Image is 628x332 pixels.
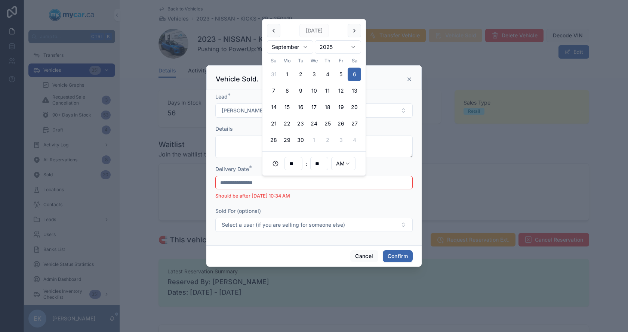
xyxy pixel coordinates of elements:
[280,100,294,114] button: Monday, September 15th, 2025
[334,100,348,114] button: Friday, September 19th, 2025
[294,57,307,65] th: Tuesday
[348,133,361,147] button: Saturday, October 4th, 2025
[321,68,334,81] button: Thursday, September 4th, 2025
[321,117,334,130] button: Thursday, September 25th, 2025
[307,117,321,130] button: Wednesday, September 24th, 2025
[215,218,413,232] button: Select Button
[215,192,413,200] li: Should be after [DATE] 10:34 AM
[334,57,348,65] th: Friday
[215,208,261,214] span: Sold For (optional)
[334,84,348,97] button: Friday, September 12th, 2025
[215,93,228,100] span: Lead
[267,133,280,147] button: Sunday, September 28th, 2025
[294,68,307,81] button: Tuesday, September 2nd, 2025
[267,57,361,147] table: September 2025
[215,125,233,132] span: Details
[348,68,361,81] button: Today, Saturday, September 6th, 2025, selected
[222,221,345,229] span: Select a user (if you are selling for someone else)
[294,133,307,147] button: Tuesday, September 30th, 2025
[307,68,321,81] button: Wednesday, September 3rd, 2025
[348,117,361,130] button: Saturday, September 27th, 2025
[307,57,321,65] th: Wednesday
[307,133,321,147] button: Wednesday, October 1st, 2025
[321,84,334,97] button: Thursday, September 11th, 2025
[280,117,294,130] button: Monday, September 22nd, 2025
[348,100,361,114] button: Saturday, September 20th, 2025
[280,133,294,147] button: Monday, September 29th, 2025
[321,100,334,114] button: Thursday, September 18th, 2025
[334,68,348,81] button: Friday, September 5th, 2025
[294,117,307,130] button: Tuesday, September 23rd, 2025
[350,250,378,262] button: Cancel
[267,84,280,97] button: Sunday, September 7th, 2025
[267,68,280,81] button: Sunday, August 31st, 2025
[294,100,307,114] button: Tuesday, September 16th, 2025
[267,57,280,65] th: Sunday
[216,75,258,84] h3: Vehicle Sold.
[334,117,348,130] button: Friday, September 26th, 2025
[307,100,321,114] button: Wednesday, September 17th, 2025
[321,57,334,65] th: Thursday
[280,84,294,97] button: Monday, September 8th, 2025
[348,57,361,65] th: Saturday
[294,84,307,97] button: Tuesday, September 9th, 2025
[348,84,361,97] button: Saturday, September 13th, 2025
[215,166,249,172] span: Delivery Date
[222,107,360,114] span: [PERSON_NAME] [[EMAIL_ADDRESS][DOMAIN_NAME]]
[321,133,334,147] button: Thursday, October 2nd, 2025
[307,84,321,97] button: Wednesday, September 10th, 2025
[280,57,294,65] th: Monday
[334,133,348,147] button: Friday, October 3rd, 2025
[267,117,280,130] button: Sunday, September 21st, 2025
[267,100,280,114] button: Sunday, September 14th, 2025
[280,68,294,81] button: Monday, September 1st, 2025
[215,103,413,118] button: Select Button
[383,250,413,262] button: Confirm
[267,156,361,171] div: :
